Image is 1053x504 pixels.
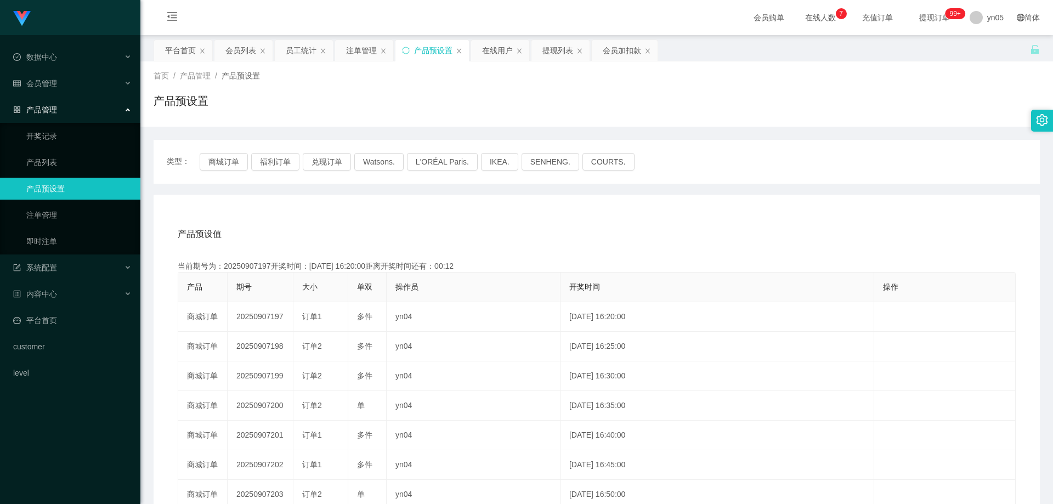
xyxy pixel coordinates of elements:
[26,230,132,252] a: 即时注单
[387,302,561,332] td: yn04
[387,332,561,361] td: yn04
[178,421,228,450] td: 商城订单
[561,391,874,421] td: [DATE] 16:35:00
[13,80,21,87] i: 图标: table
[13,53,57,61] span: 数据中心
[178,302,228,332] td: 商城订单
[561,421,874,450] td: [DATE] 16:40:00
[387,361,561,391] td: yn04
[561,332,874,361] td: [DATE] 16:25:00
[302,460,322,469] span: 订单1
[180,71,211,80] span: 产品管理
[178,391,228,421] td: 商城订单
[26,178,132,200] a: 产品预设置
[13,290,21,298] i: 图标: profile
[603,40,641,61] div: 会员加扣款
[178,228,222,241] span: 产品预设值
[1036,114,1048,126] i: 图标: setting
[542,40,573,61] div: 提现列表
[13,106,21,114] i: 图标: appstore-o
[302,312,322,321] span: 订单1
[357,401,365,410] span: 单
[154,1,191,36] i: 图标: menu-fold
[228,391,293,421] td: 20250907200
[357,460,372,469] span: 多件
[354,153,404,171] button: Watsons.
[800,14,841,21] span: 在线人数
[13,79,57,88] span: 会员管理
[302,431,322,439] span: 订单1
[561,450,874,480] td: [DATE] 16:45:00
[259,48,266,54] i: 图标: close
[857,14,898,21] span: 充值订单
[154,93,208,109] h1: 产品预设置
[236,282,252,291] span: 期号
[883,282,898,291] span: 操作
[187,282,202,291] span: 产品
[13,11,31,26] img: logo.9652507e.png
[414,40,452,61] div: 产品预设置
[167,153,200,171] span: 类型：
[225,40,256,61] div: 会员列表
[402,47,410,54] i: 图标: sync
[178,332,228,361] td: 商城订单
[228,361,293,391] td: 20250907199
[357,312,372,321] span: 多件
[836,8,847,19] sup: 7
[228,421,293,450] td: 20250907201
[26,125,132,147] a: 开奖记录
[387,450,561,480] td: yn04
[165,40,196,61] div: 平台首页
[173,71,175,80] span: /
[516,48,523,54] i: 图标: close
[569,282,600,291] span: 开奖时间
[286,40,316,61] div: 员工统计
[302,401,322,410] span: 订单2
[13,336,132,358] a: customer
[200,153,248,171] button: 商城订单
[357,431,372,439] span: 多件
[945,8,965,19] sup: 270
[914,14,955,21] span: 提现订单
[407,153,478,171] button: L'ORÉAL Paris.
[178,261,1016,272] div: 当前期号为：20250907197开奖时间：[DATE] 16:20:00距离开奖时间还有：00:12
[357,342,372,350] span: 多件
[178,450,228,480] td: 商城订单
[582,153,635,171] button: COURTS.
[13,264,21,271] i: 图标: form
[26,151,132,173] a: 产品列表
[13,53,21,61] i: 图标: check-circle-o
[481,153,518,171] button: IKEA.
[387,421,561,450] td: yn04
[1030,44,1040,54] i: 图标: unlock
[387,391,561,421] td: yn04
[199,48,206,54] i: 图标: close
[839,8,843,19] p: 7
[1017,14,1024,21] i: 图标: global
[302,371,322,380] span: 订单2
[482,40,513,61] div: 在线用户
[380,48,387,54] i: 图标: close
[13,263,57,272] span: 系统配置
[228,302,293,332] td: 20250907197
[13,362,132,384] a: level
[13,290,57,298] span: 内容中心
[320,48,326,54] i: 图标: close
[302,490,322,499] span: 订单2
[644,48,651,54] i: 图标: close
[13,309,132,331] a: 图标: dashboard平台首页
[357,282,372,291] span: 单双
[302,342,322,350] span: 订单2
[215,71,217,80] span: /
[357,490,365,499] span: 单
[251,153,299,171] button: 福利订单
[178,361,228,391] td: 商城订单
[26,204,132,226] a: 注单管理
[222,71,260,80] span: 产品预设置
[346,40,377,61] div: 注单管理
[576,48,583,54] i: 图标: close
[456,48,462,54] i: 图标: close
[357,371,372,380] span: 多件
[154,71,169,80] span: 首页
[522,153,579,171] button: SENHENG.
